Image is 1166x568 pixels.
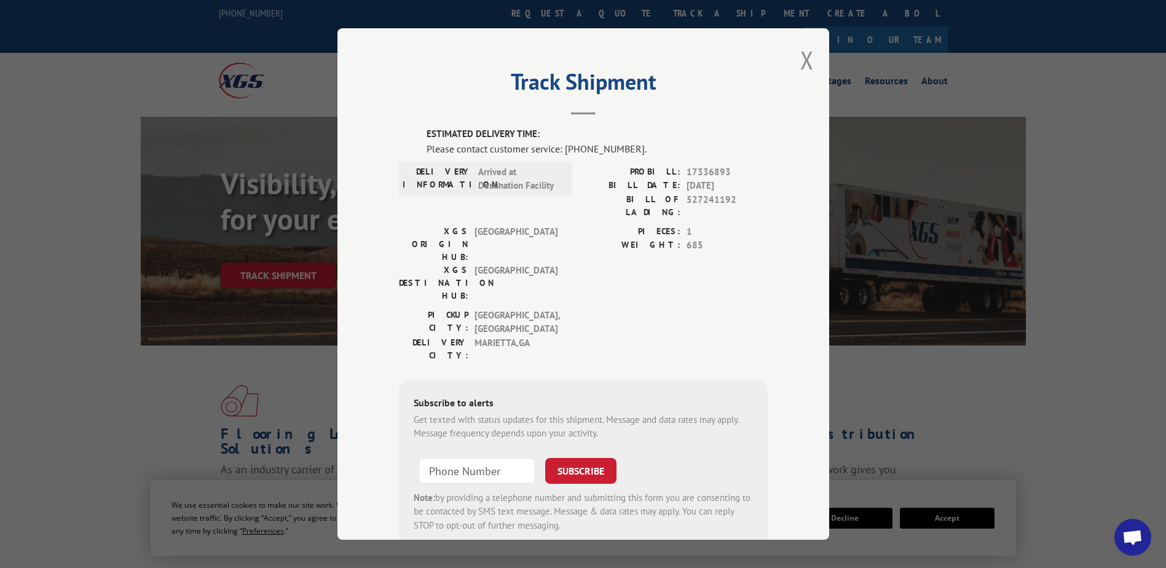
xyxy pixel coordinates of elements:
label: ESTIMATED DELIVERY TIME: [427,127,768,141]
label: DELIVERY INFORMATION: [403,165,472,193]
label: PROBILL: [583,165,680,179]
label: DELIVERY CITY: [399,336,468,362]
label: PICKUP CITY: [399,309,468,336]
label: XGS ORIGIN HUB: [399,225,468,264]
span: Arrived at Destination Facility [478,165,561,193]
span: [GEOGRAPHIC_DATA] [475,225,557,264]
label: BILL DATE: [583,179,680,193]
strong: Note: [414,492,435,503]
div: Subscribe to alerts [414,395,753,413]
button: Close modal [800,44,814,76]
div: Open chat [1114,519,1151,556]
span: 527241192 [687,193,768,219]
span: [GEOGRAPHIC_DATA] , [GEOGRAPHIC_DATA] [475,309,557,336]
label: BILL OF LADING: [583,193,680,219]
button: SUBSCRIBE [545,458,616,484]
span: [DATE] [687,179,768,193]
label: WEIGHT: [583,239,680,253]
span: [GEOGRAPHIC_DATA] [475,264,557,302]
div: Please contact customer service: [PHONE_NUMBER]. [427,141,768,156]
div: by providing a telephone number and submitting this form you are consenting to be contacted by SM... [414,491,753,533]
label: XGS DESTINATION HUB: [399,264,468,302]
div: Get texted with status updates for this shipment. Message and data rates may apply. Message frequ... [414,413,753,441]
span: MARIETTA , GA [475,336,557,362]
span: 1 [687,225,768,239]
span: 17336893 [687,165,768,179]
span: 685 [687,239,768,253]
label: PIECES: [583,225,680,239]
input: Phone Number [419,458,535,484]
h2: Track Shipment [399,73,768,97]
